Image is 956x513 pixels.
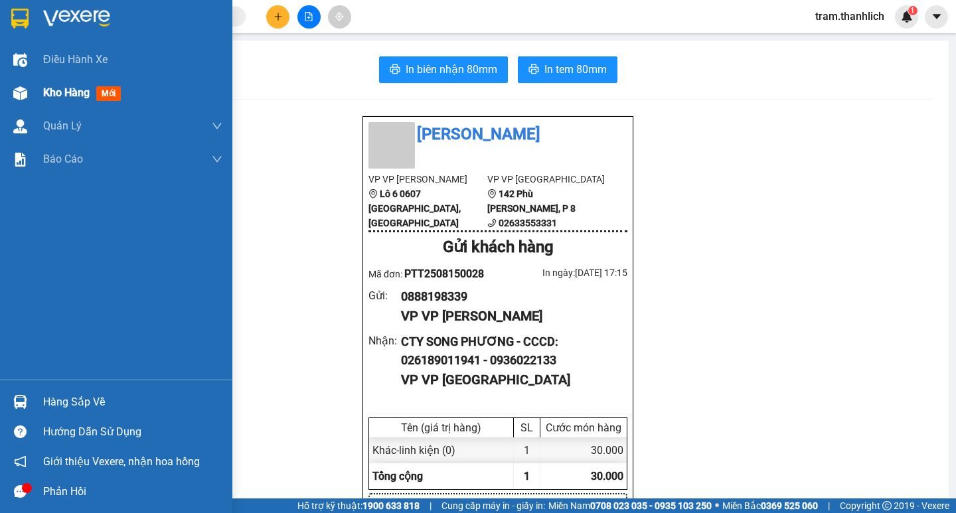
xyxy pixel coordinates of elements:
span: Điều hành xe [43,51,108,68]
span: Cung cấp máy in - giấy in: [441,498,545,513]
span: Miền Bắc [722,498,818,513]
button: aim [328,5,351,29]
div: Hàng sắp về [43,392,222,412]
img: solution-icon [13,153,27,167]
span: Miền Nam [548,498,712,513]
span: file-add [304,12,313,21]
span: In tem 80mm [544,61,607,78]
img: warehouse-icon [13,86,27,100]
span: Kho hàng [43,86,90,99]
div: Mã đơn: [368,265,498,282]
div: SL [517,421,536,434]
div: VP VP [PERSON_NAME] [401,306,617,327]
img: warehouse-icon [13,395,27,409]
div: Tên (giá trị hàng) [372,421,510,434]
b: 142 Phù [PERSON_NAME], P 8 [487,188,576,214]
div: Cước món hàng [544,421,623,434]
img: warehouse-icon [13,53,27,67]
span: Tổng cộng [372,470,423,482]
div: 30.000 [540,437,627,463]
div: CTY SONG PHƯƠNG - CCCD: 026189011941 - 0936022133 [401,332,617,370]
span: caret-down [931,11,943,23]
span: mới [96,86,121,101]
span: down [212,121,222,131]
span: notification [14,455,27,468]
b: 02633553331 [499,218,557,228]
span: question-circle [14,425,27,438]
span: In biên nhận 80mm [406,61,497,78]
span: phone [487,218,497,228]
div: Gửi khách hàng [368,235,627,260]
strong: 0708 023 035 - 0935 103 250 [590,500,712,511]
span: Hỗ trợ kỹ thuật: [297,498,420,513]
span: Khác - linh kiện (0) [372,444,455,457]
span: aim [335,12,344,21]
div: VP VP [GEOGRAPHIC_DATA] [401,370,617,390]
sup: 1 [908,6,917,15]
div: Gửi : [368,287,401,304]
button: printerIn tem 80mm [518,56,617,83]
strong: 0369 525 060 [761,500,818,511]
span: 30.000 [591,470,623,482]
img: logo-vxr [11,9,29,29]
li: [PERSON_NAME] [368,122,627,147]
span: ⚪️ [715,503,719,508]
div: 1 [514,437,540,463]
span: Báo cáo [43,151,83,167]
span: | [430,498,432,513]
span: copyright [882,501,892,510]
b: Lô 6 0607 [GEOGRAPHIC_DATA], [GEOGRAPHIC_DATA] [368,188,461,228]
li: VP VP [GEOGRAPHIC_DATA] [487,172,606,186]
button: plus [266,5,289,29]
div: Nhận : [368,332,401,349]
span: down [212,154,222,165]
img: icon-new-feature [901,11,913,23]
div: Hướng dẫn sử dụng [43,422,222,442]
button: file-add [297,5,321,29]
span: printer [390,64,400,76]
span: Quản Lý [43,117,82,134]
span: | [828,498,830,513]
strong: 1900 633 818 [362,500,420,511]
img: warehouse-icon [13,119,27,133]
span: Giới thiệu Vexere, nhận hoa hồng [43,453,200,470]
span: environment [368,189,378,198]
div: 0888198339 [401,287,617,306]
span: message [14,485,27,498]
span: PTT2508150028 [404,267,484,280]
li: VP VP [PERSON_NAME] [368,172,487,186]
button: printerIn biên nhận 80mm [379,56,508,83]
span: tram.thanhlich [805,8,895,25]
div: Phản hồi [43,482,222,502]
span: 1 [910,6,915,15]
span: 1 [524,470,530,482]
button: caret-down [925,5,948,29]
div: In ngày: [DATE] 17:15 [498,265,627,280]
span: printer [528,64,539,76]
span: environment [487,189,497,198]
span: plus [274,12,283,21]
